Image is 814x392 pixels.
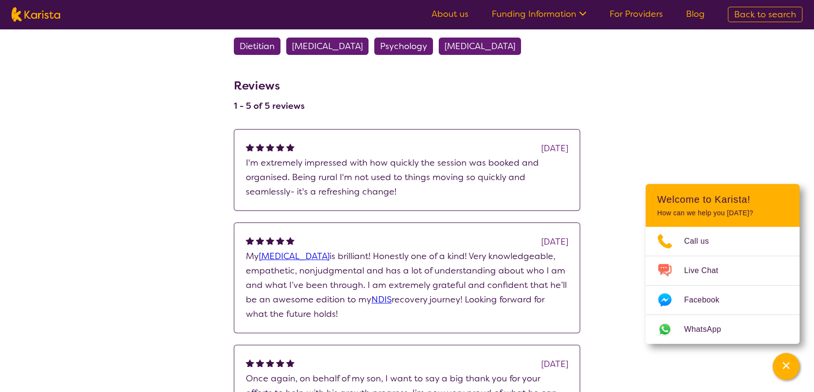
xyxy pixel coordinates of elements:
[541,235,568,249] div: [DATE]
[380,38,427,55] span: Psychology
[234,72,305,94] h3: Reviews
[657,194,788,205] h2: Welcome to Karista!
[12,7,60,22] img: Karista logo
[234,40,286,52] a: Dietitian
[256,236,264,245] img: fullstar
[445,38,515,55] span: [MEDICAL_DATA]
[286,40,374,52] a: [MEDICAL_DATA]
[256,143,264,151] img: fullstar
[646,227,800,344] ul: Choose channel
[646,184,800,344] div: Channel Menu
[686,8,705,20] a: Blog
[734,9,796,20] span: Back to search
[646,315,800,344] a: Web link opens in a new tab.
[684,322,733,337] span: WhatsApp
[259,250,330,262] a: [MEDICAL_DATA]
[256,359,264,367] img: fullstar
[246,359,254,367] img: fullstar
[286,236,294,245] img: fullstar
[246,143,254,151] img: fullstar
[773,353,800,380] button: Channel Menu
[266,236,274,245] img: fullstar
[432,8,469,20] a: About us
[292,38,363,55] span: [MEDICAL_DATA]
[439,40,527,52] a: [MEDICAL_DATA]
[266,359,274,367] img: fullstar
[246,156,568,199] p: I'm extremely impressed with how quickly the session was booked and organised. Being rural I'm no...
[266,143,274,151] img: fullstar
[541,141,568,156] div: [DATE]
[246,249,568,321] p: My is brilliant! Honestly one of a kind! Very knowledgeable, empathetic, nonjudgmental and has a ...
[276,236,284,245] img: fullstar
[684,293,731,307] span: Facebook
[728,7,802,22] a: Back to search
[240,38,275,55] span: Dietitian
[657,209,788,217] p: How can we help you [DATE]?
[286,143,294,151] img: fullstar
[684,234,721,248] span: Call us
[492,8,586,20] a: Funding Information
[610,8,663,20] a: For Providers
[234,100,305,112] h4: 1 - 5 of 5 reviews
[374,40,439,52] a: Psychology
[276,143,284,151] img: fullstar
[684,263,730,278] span: Live Chat
[246,236,254,245] img: fullstar
[276,359,284,367] img: fullstar
[286,359,294,367] img: fullstar
[371,294,392,305] a: NDIS
[541,357,568,371] div: [DATE]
